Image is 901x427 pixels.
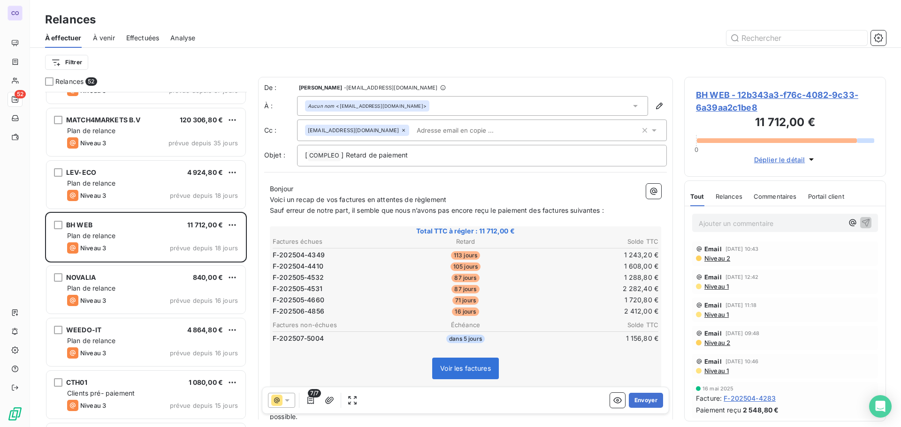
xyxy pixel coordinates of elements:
h3: 11 712,00 € [696,114,874,133]
span: 87 jours [451,274,479,282]
span: Email [704,358,722,365]
span: Niveau 3 [80,402,106,409]
span: Email [704,301,722,309]
span: À effectuer [45,33,82,43]
span: Sauf erreur de notre part, il semble que nous n’avons pas encore reçu le paiement des factures su... [270,206,604,214]
span: Niveau 3 [80,297,106,304]
input: Rechercher [726,30,867,45]
span: [PERSON_NAME] [299,85,342,90]
span: Bonjour [270,185,293,193]
span: [DATE] 10:46 [725,359,759,364]
span: Niveau 1 [703,367,729,375]
span: 7/7 [308,389,321,397]
span: F-202504-4410 [273,262,323,271]
span: Niveau 2 [703,255,730,262]
span: Email [704,330,722,337]
a: 52 [8,92,22,107]
span: Plan de relance [67,232,115,240]
span: Email [704,245,722,253]
span: 11 712,00 € [187,221,223,229]
span: F-202504-4349 [273,250,325,260]
span: 4 924,80 € [187,168,223,176]
span: dans 5 jours [446,335,485,343]
span: Niveau 3 [80,192,106,199]
span: Relances [716,193,742,200]
span: BH WEB - 12b343a3-f76c-4082-9c33-6a39aa2c1be8 [696,89,874,114]
span: F-202506-4856 [273,307,324,316]
span: prévue depuis 35 jours [168,139,238,147]
td: 1 288,80 € [531,272,659,283]
th: Factures non-échues [272,320,400,330]
span: Facture : [696,393,722,403]
span: MATCH4MARKETS B.V [66,116,141,124]
span: Commentaires [754,193,797,200]
img: Logo LeanPay [8,406,23,421]
div: grid [45,92,247,427]
span: [ [305,151,307,159]
span: Paiement reçu [696,405,741,415]
span: prévue depuis 18 jours [170,244,238,252]
span: COMPLEO [308,150,341,161]
span: Relances [55,77,84,86]
button: Envoyer [629,393,663,408]
em: Aucun nom [308,103,334,109]
span: Plan de relance [67,284,115,292]
span: Niveau 1 [703,311,729,318]
td: F-202507-5004 [272,333,400,344]
span: F-202504-4283 [724,393,776,403]
span: 71 jours [452,296,479,305]
label: Cc : [264,126,297,135]
span: [DATE] 12:42 [725,274,759,280]
span: Niveau 3 [80,139,106,147]
span: 840,00 € [193,273,223,281]
span: Plan de relance [67,179,115,187]
span: Niveau 3 [80,244,106,252]
span: Niveau 1 [703,283,729,290]
span: Tout [690,193,704,200]
span: Effectuées [126,33,160,43]
span: F-202505-4532 [273,273,324,282]
span: 16 mai 2025 [702,386,734,391]
span: 52 [15,90,26,98]
span: NOVALIA [66,273,96,281]
span: Portail client [808,193,844,200]
span: WEEDO-IT [66,326,101,334]
span: Voir les factures [440,364,491,372]
span: 113 jours [451,251,480,260]
span: [DATE] 09:48 [725,330,760,336]
span: Voici un recap de vos factures en attentes de règlement [270,195,446,203]
button: Filtrer [45,55,88,70]
h3: Relances [45,11,96,28]
td: 1 608,00 € [531,261,659,271]
span: Clients pré- paiement [67,389,135,397]
span: Total TTC à régler : 11 712,00 € [271,226,660,236]
th: Solde TTC [531,320,659,330]
span: 52 [85,77,97,86]
span: ] Retard de paiement [341,151,408,159]
td: 2 412,00 € [531,306,659,316]
th: Retard [401,237,529,247]
div: Open Intercom Messenger [869,395,892,418]
input: Adresse email en copie ... [413,123,521,137]
span: F-202505-4660 [273,295,324,305]
span: CTH01 [66,378,87,386]
span: Déplier le détail [754,155,805,165]
th: Solde TTC [531,237,659,247]
span: De : [264,83,297,92]
span: 120 306,80 € [180,116,223,124]
button: Déplier le détail [751,154,819,165]
span: prévue depuis 16 jours [170,349,238,357]
label: À : [264,101,297,111]
span: 87 jours [451,285,479,293]
span: BH WEB [66,221,92,229]
span: À venir [93,33,115,43]
span: 2 548,80 € [743,405,779,415]
span: prévue depuis 15 jours [170,402,238,409]
th: Échéance [401,320,529,330]
span: Objet : [264,151,285,159]
span: prévue depuis 18 jours [170,192,238,199]
div: CO [8,6,23,21]
div: <[EMAIL_ADDRESS][DOMAIN_NAME]> [308,103,427,109]
td: 2 282,40 € [531,284,659,294]
span: LEV-ECO [66,168,96,176]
